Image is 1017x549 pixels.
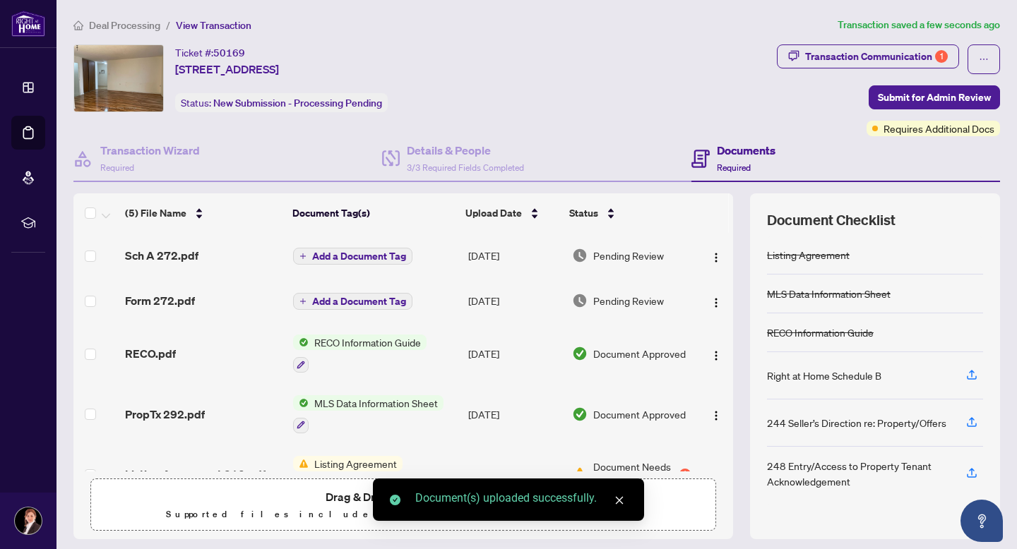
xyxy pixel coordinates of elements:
img: IMG-W12358209_1.jpg [74,45,163,111]
span: Form 272.pdf [125,292,195,309]
span: Required [100,162,134,173]
button: Status IconRECO Information Guide [293,334,427,373]
span: Pending Review [593,248,664,263]
span: Sch A 272.pdf [125,247,198,264]
span: Drag & Drop or [326,488,481,506]
th: Status [564,193,693,233]
div: 1 [679,469,691,480]
span: RECO Information Guide [309,334,427,350]
button: Status IconListing Agreement [293,456,403,494]
span: plus [299,253,307,260]
span: Add a Document Tag [312,296,406,306]
img: Document Status [572,248,588,263]
div: Listing Agreement [767,247,850,263]
button: Add a Document Tag [293,248,412,265]
span: Document Needs Work [593,459,677,490]
img: Document Status [572,346,588,361]
span: Document Approved [593,406,686,422]
div: 1 [935,50,948,63]
div: Transaction Communication [805,45,948,68]
img: Logo [710,471,722,482]
span: RECO.pdf [125,345,176,362]
button: Submit for Admin Review [869,85,1000,109]
img: Logo [710,410,722,421]
button: Open asap [961,500,1003,542]
span: (5) File Name [125,205,186,221]
div: Status: [175,93,388,112]
span: Document Approved [593,346,686,361]
button: Add a Document Tag [293,247,412,265]
div: 244 Seller’s Direction re: Property/Offers [767,415,946,430]
h4: Documents [717,142,775,159]
th: (5) File Name [119,193,287,233]
span: Deal Processing [89,19,160,32]
button: Logo [705,342,727,365]
span: PropTx 292.pdf [125,406,205,423]
img: Status Icon [293,395,309,411]
th: Upload Date [460,193,563,233]
span: Upload Date [465,205,522,221]
span: Document Checklist [767,210,896,230]
span: Required [717,162,751,173]
li: / [166,17,170,33]
h4: Transaction Wizard [100,142,200,159]
button: Transaction Communication1 [777,44,959,68]
span: Requires Additional Docs [884,121,994,136]
span: Add a Document Tag [312,251,406,261]
span: Pending Review [593,293,664,308]
span: Submit for Admin Review [878,86,991,109]
img: Logo [710,252,722,263]
span: 3/3 Required Fields Completed [407,162,524,173]
td: [DATE] [463,384,566,445]
span: plus [299,298,307,305]
span: 50169 [213,47,245,59]
div: 248 Entry/Access to Property Tenant Acknowledgement [767,458,949,489]
button: Logo [705,244,727,267]
span: Status [569,205,598,221]
span: MLS Data Information Sheet [309,395,444,411]
button: Status IconMLS Data Information Sheet [293,395,444,433]
img: Status Icon [293,334,309,350]
td: [DATE] [463,323,566,384]
article: Transaction saved a few seconds ago [838,17,1000,33]
span: Listing Agreement 210.pdf [125,466,266,483]
img: Document Status [572,466,588,482]
span: ellipsis [979,54,989,64]
button: Add a Document Tag [293,293,412,310]
img: logo [11,11,45,37]
p: Supported files include .PDF, .JPG, .JPEG, .PNG under 25 MB [100,506,707,523]
span: [STREET_ADDRESS] [175,61,279,78]
td: [DATE] [463,445,566,505]
div: RECO Information Guide [767,325,874,340]
span: View Transaction [176,19,251,32]
span: check-circle [390,495,400,505]
a: Close [612,493,627,508]
div: Ticket #: [175,44,245,61]
td: [DATE] [463,278,566,323]
img: Document Status [572,293,588,308]
span: New Submission - Processing Pending [213,97,382,109]
img: Status Icon [293,456,309,471]
button: Logo [705,403,727,426]
div: Right at Home Schedule B [767,368,881,383]
img: Logo [710,350,722,361]
img: Profile Icon [15,507,42,534]
span: Drag & Drop orUpload FormsSupported files include .PDF, .JPG, .JPEG, .PNG under25MB [91,479,715,531]
div: MLS Data Information Sheet [767,286,891,301]
button: Logo [705,463,727,485]
img: Document Status [572,406,588,422]
div: Document(s) uploaded successfully. [415,490,627,507]
th: Document Tag(s) [287,193,460,233]
span: Listing Agreement [309,456,403,471]
img: Logo [710,297,722,308]
td: [DATE] [463,233,566,278]
h4: Details & People [407,142,524,159]
span: close [614,495,624,505]
button: Add a Document Tag [293,292,412,310]
button: Logo [705,289,727,312]
span: home [73,20,83,30]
